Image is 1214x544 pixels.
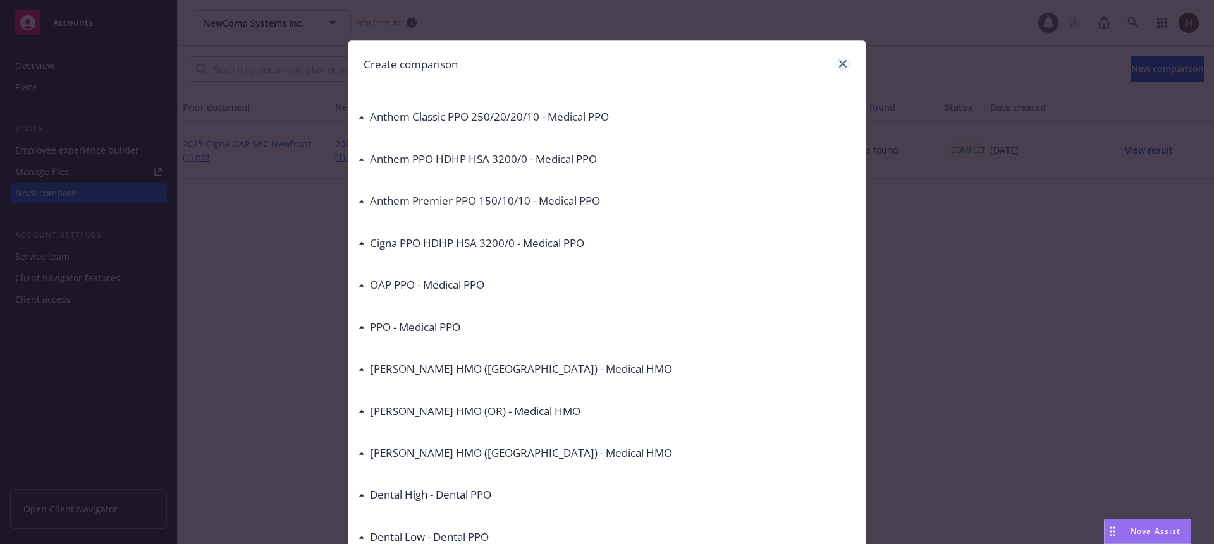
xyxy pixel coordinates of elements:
[370,361,672,377] h3: [PERSON_NAME] HMO ([GEOGRAPHIC_DATA]) - Medical HMO
[370,445,672,461] h3: [PERSON_NAME] HMO ([GEOGRAPHIC_DATA]) - Medical HMO
[359,361,672,377] div: [PERSON_NAME] HMO ([GEOGRAPHIC_DATA]) - Medical HMO
[370,109,609,125] h3: Anthem Classic PPO 250/20/20/10 - Medical PPO
[359,151,597,167] div: Anthem PPO HDHP HSA 3200/0 - Medical PPO
[359,193,600,209] div: Anthem Premier PPO 150/10/10 - Medical PPO
[1105,519,1120,543] div: Drag to move
[359,487,491,503] div: Dental High - Dental PPO
[359,445,672,461] div: [PERSON_NAME] HMO ([GEOGRAPHIC_DATA]) - Medical HMO
[1131,526,1180,536] span: Nova Assist
[1104,519,1191,544] button: Nova Assist
[370,151,597,167] h3: Anthem PPO HDHP HSA 3200/0 - Medical PPO
[359,403,580,420] div: [PERSON_NAME] HMO (OR) - Medical HMO
[370,235,584,251] h3: Cigna PPO HDHP HSA 3200/0 - Medical PPO
[835,56,850,71] a: close
[359,235,584,251] div: Cigna PPO HDHP HSA 3200/0 - Medical PPO
[370,277,484,293] h3: OAP PPO - Medical PPO
[364,56,458,73] h1: Create comparison
[370,193,600,209] h3: Anthem Premier PPO 150/10/10 - Medical PPO
[359,109,609,125] div: Anthem Classic PPO 250/20/20/10 - Medical PPO
[370,403,580,420] h3: [PERSON_NAME] HMO (OR) - Medical HMO
[359,319,460,335] div: PPO - Medical PPO
[370,487,491,503] h3: Dental High - Dental PPO
[370,319,460,335] h3: PPO - Medical PPO
[359,277,484,293] div: OAP PPO - Medical PPO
